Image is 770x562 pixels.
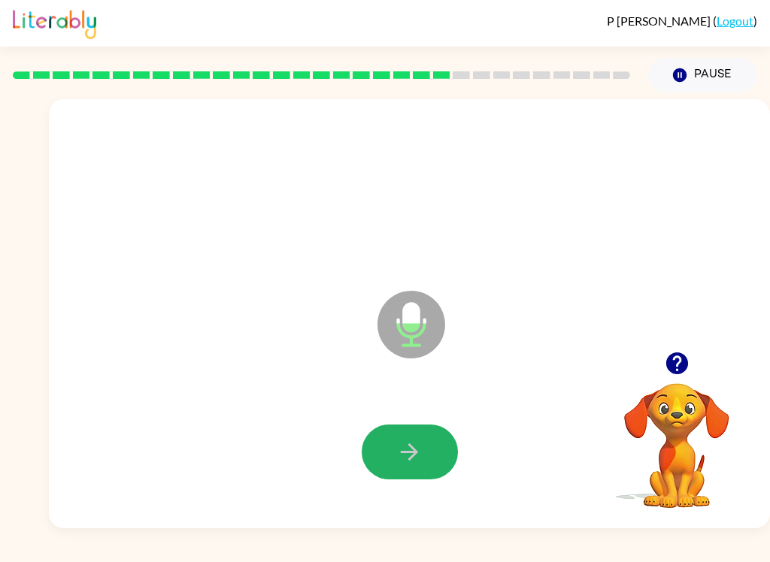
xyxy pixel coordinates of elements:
[607,14,757,28] div: ( )
[602,360,752,510] video: Your browser must support playing .mp4 files to use Literably. Please try using another browser.
[607,14,713,28] span: P [PERSON_NAME]
[648,58,757,92] button: Pause
[13,6,96,39] img: Literably
[717,14,753,28] a: Logout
